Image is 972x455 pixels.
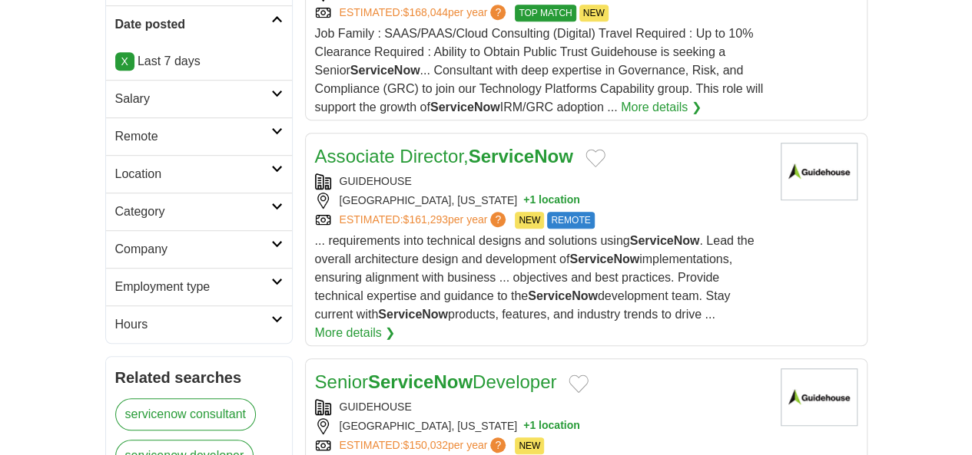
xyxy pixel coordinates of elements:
div: [GEOGRAPHIC_DATA], [US_STATE] [315,418,768,434]
span: $150,032 [403,439,447,451]
strong: ServiceNow [430,101,500,114]
img: Guidehouse logo [781,143,858,200]
a: Salary [106,80,292,117]
button: +1 location [523,193,580,209]
h2: Date posted [115,15,271,34]
h2: Hours [115,315,271,334]
a: GUIDEHOUSE [340,401,412,413]
a: Category [106,193,292,230]
h2: Related searches [115,366,283,389]
a: Hours [106,305,292,343]
span: $168,044 [403,6,447,18]
span: ... requirements into technical designs and solutions using . Lead the overall architecture desig... [315,234,755,321]
strong: ServiceNow [378,308,448,321]
span: NEW [515,212,544,229]
a: Employment type [106,268,292,305]
a: ESTIMATED:$150,032per year? [340,437,509,454]
strong: ServiceNow [569,252,639,265]
a: Remote [106,117,292,155]
span: Job Family : SAAS/PAAS/Cloud Consulting (Digital) Travel Required : Up to 10% Clearance Required ... [315,27,764,114]
span: + [523,418,529,434]
button: Add to favorite jobs [569,374,589,393]
span: ? [490,5,506,20]
a: ESTIMATED:$161,293per year? [340,212,509,229]
a: X [115,52,134,71]
a: SeniorServiceNowDeveloper [315,371,557,392]
a: More details ❯ [315,324,396,342]
h2: Category [115,203,271,221]
span: + [523,193,529,209]
strong: ServiceNow [630,234,700,247]
strong: ServiceNow [469,146,573,167]
span: ? [490,212,506,227]
span: NEW [515,437,544,454]
a: ESTIMATED:$168,044per year? [340,5,509,21]
a: More details ❯ [621,98,702,117]
span: TOP MATCH [515,5,576,21]
img: Guidehouse logo [781,368,858,426]
span: NEW [579,5,609,21]
a: Company [106,230,292,268]
strong: ServiceNow [350,64,420,77]
span: $161,293 [403,213,447,226]
p: Last 7 days [115,52,283,71]
button: +1 location [523,418,580,434]
strong: ServiceNow [368,371,473,392]
a: Associate Director,ServiceNow [315,146,573,167]
h2: Company [115,240,271,259]
div: [GEOGRAPHIC_DATA], [US_STATE] [315,193,768,209]
span: ? [490,437,506,453]
button: Add to favorite jobs [586,149,605,167]
strong: ServiceNow [528,289,598,302]
a: Location [106,155,292,193]
a: Date posted [106,5,292,43]
a: GUIDEHOUSE [340,175,412,187]
span: REMOTE [547,212,594,229]
h2: Remote [115,127,271,146]
h2: Salary [115,90,271,108]
h2: Employment type [115,278,271,296]
h2: Location [115,165,271,183]
a: servicenow consultant [115,398,256,430]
